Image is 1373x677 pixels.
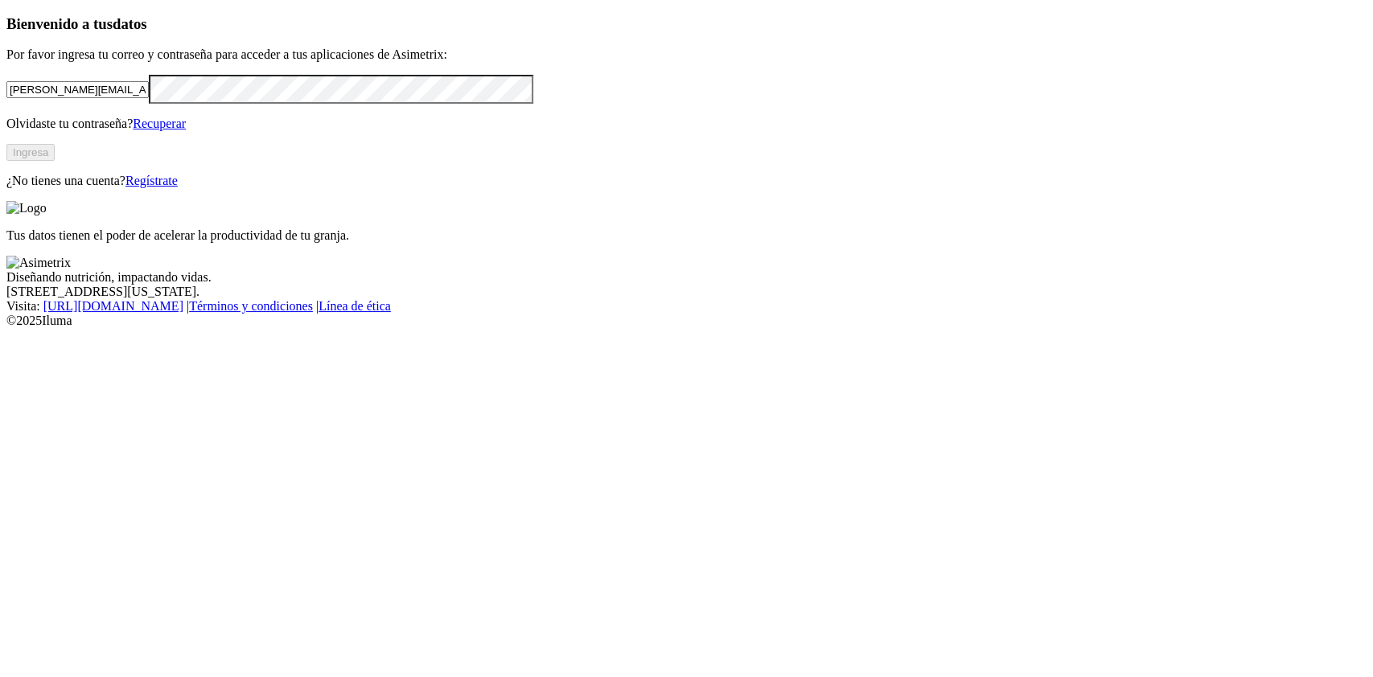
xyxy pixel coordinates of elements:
[125,174,178,187] a: Regístrate
[6,47,1367,62] p: Por favor ingresa tu correo y contraseña para acceder a tus aplicaciones de Asimetrix:
[6,117,1367,131] p: Olvidaste tu contraseña?
[6,144,55,161] button: Ingresa
[6,228,1367,243] p: Tus datos tienen el poder de acelerar la productividad de tu granja.
[319,299,391,313] a: Línea de ética
[6,299,1367,314] div: Visita : | |
[113,15,147,32] span: datos
[6,270,1367,285] div: Diseñando nutrición, impactando vidas.
[133,117,186,130] a: Recuperar
[6,285,1367,299] div: [STREET_ADDRESS][US_STATE].
[6,256,71,270] img: Asimetrix
[189,299,313,313] a: Términos y condiciones
[6,15,1367,33] h3: Bienvenido a tus
[6,201,47,215] img: Logo
[6,81,149,98] input: Tu correo
[6,174,1367,188] p: ¿No tienes una cuenta?
[6,314,1367,328] div: © 2025 Iluma
[43,299,183,313] a: [URL][DOMAIN_NAME]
